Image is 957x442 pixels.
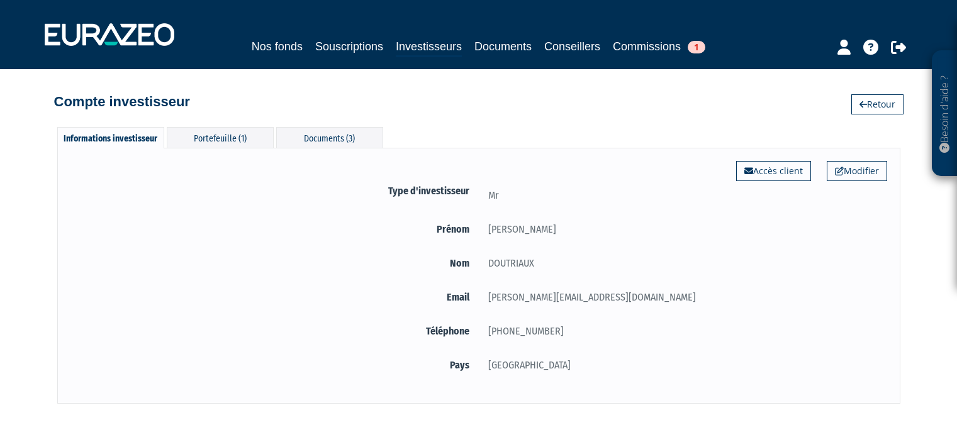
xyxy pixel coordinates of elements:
p: Besoin d'aide ? [937,57,952,170]
a: Accès client [736,161,811,181]
a: Documents [474,38,532,55]
div: [PHONE_NUMBER] [479,323,887,339]
a: Souscriptions [315,38,383,55]
div: [PERSON_NAME][EMAIL_ADDRESS][DOMAIN_NAME] [479,289,887,305]
div: Documents (3) [276,127,383,148]
label: Prénom [70,221,479,237]
label: Type d'investisseur [70,183,479,199]
h4: Compte investisseur [54,94,190,109]
a: Modifier [827,161,887,181]
span: 1 [688,41,705,53]
div: DOUTRIAUX [479,255,887,271]
label: Pays [70,357,479,373]
div: Portefeuille (1) [167,127,274,148]
div: [GEOGRAPHIC_DATA] [479,357,887,373]
a: Conseillers [544,38,600,55]
a: Commissions1 [613,38,705,55]
a: Investisseurs [396,38,462,57]
label: Téléphone [70,323,479,339]
a: Retour [851,94,904,114]
div: Informations investisseur [57,127,164,148]
label: Nom [70,255,479,271]
img: 1732889491-logotype_eurazeo_blanc_rvb.png [45,23,174,46]
a: Nos fonds [252,38,303,55]
label: Email [70,289,479,305]
div: Mr [479,187,887,203]
div: [PERSON_NAME] [479,221,887,237]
